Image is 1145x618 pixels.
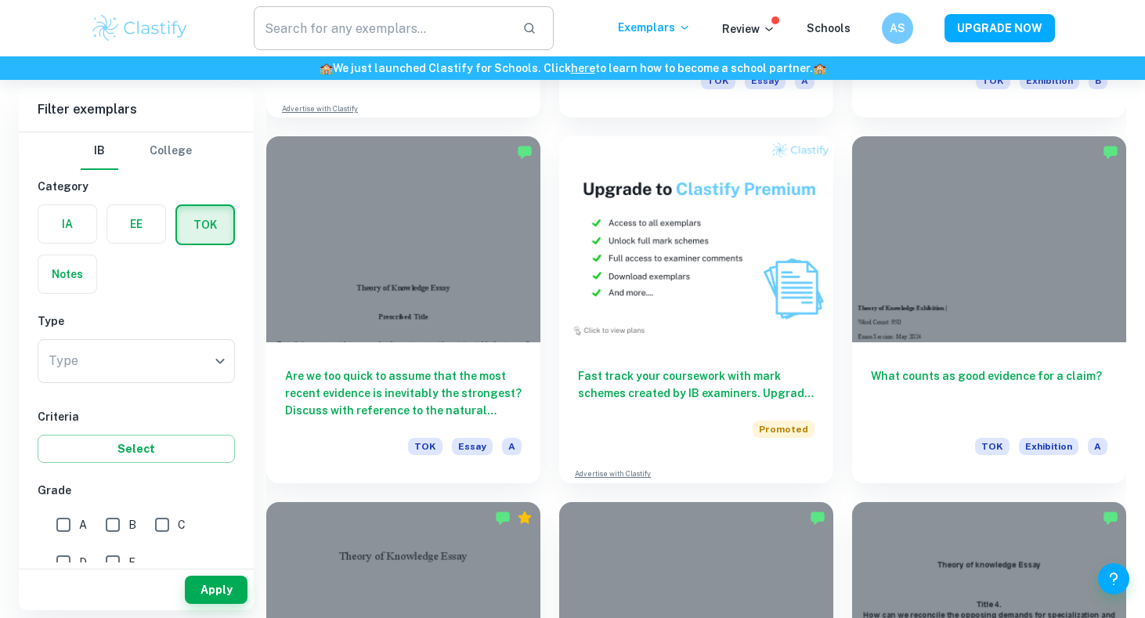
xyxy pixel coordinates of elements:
button: IA [38,205,96,243]
div: Filter type choice [81,132,192,170]
input: Search for any exemplars... [254,6,510,50]
span: TOK [976,72,1010,89]
div: Premium [517,510,533,526]
img: Marked [1103,510,1118,526]
img: Clastify logo [90,13,190,44]
img: Thumbnail [559,136,833,342]
button: Select [38,435,235,463]
button: Notes [38,255,96,293]
button: EE [107,205,165,243]
button: College [150,132,192,170]
h6: Grade [38,482,235,499]
button: IB [81,132,118,170]
img: Marked [1103,144,1118,160]
span: C [178,516,186,533]
button: AS [882,13,913,44]
span: TOK [701,72,735,89]
h6: We just launched Clastify for Schools. Click to learn how to become a school partner. [3,60,1142,77]
span: B [1089,72,1107,89]
a: What counts as good evidence for a claim?TOKExhibitionA [852,136,1126,482]
a: here [571,62,595,74]
span: A [502,438,522,455]
h6: Criteria [38,408,235,425]
button: UPGRADE NOW [945,14,1055,42]
button: TOK [177,206,233,244]
a: Schools [807,22,851,34]
h6: Category [38,178,235,195]
h6: AS [889,20,907,37]
span: A [79,516,87,533]
a: Advertise with Clastify [282,103,358,114]
span: Promoted [753,421,815,438]
span: A [1088,438,1107,455]
img: Marked [810,510,825,526]
span: Essay [745,72,786,89]
h6: Are we too quick to assume that the most recent evidence is inevitably the strongest? Discuss wit... [285,367,522,419]
img: Marked [495,510,511,526]
span: B [128,516,136,533]
h6: Filter exemplars [19,88,254,132]
span: E [128,554,135,571]
span: TOK [975,438,1010,455]
a: Advertise with Clastify [575,468,651,479]
button: Help and Feedback [1098,563,1129,595]
button: Apply [185,576,247,604]
p: Exemplars [618,19,691,36]
span: 🏫 [813,62,826,74]
span: D [79,554,87,571]
span: Essay [452,438,493,455]
span: A [795,72,815,89]
span: Exhibition [1020,72,1079,89]
span: Exhibition [1019,438,1078,455]
p: Review [722,20,775,38]
h6: What counts as good evidence for a claim? [871,367,1107,419]
img: Marked [517,144,533,160]
a: Are we too quick to assume that the most recent evidence is inevitably the strongest? Discuss wit... [266,136,540,482]
h6: Type [38,313,235,330]
span: 🏫 [320,62,333,74]
span: TOK [408,438,442,455]
h6: Fast track your coursework with mark schemes created by IB examiners. Upgrade now [578,367,815,402]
